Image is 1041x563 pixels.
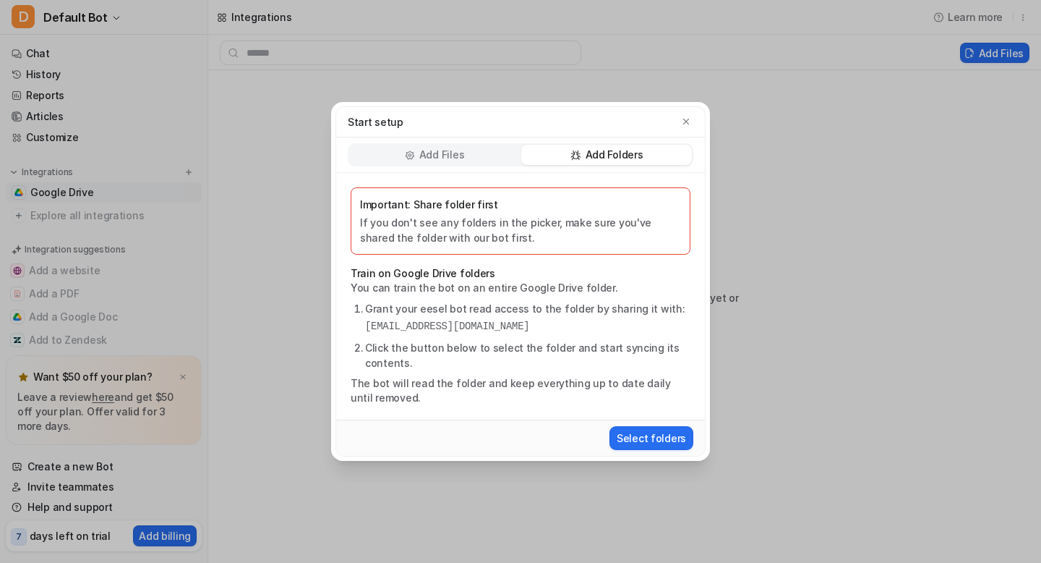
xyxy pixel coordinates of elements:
p: The bot will read the folder and keep everything up to date daily until removed. [351,376,690,405]
p: If you don't see any folders in the picker, make sure you've shared the folder with our bot first. [360,215,681,245]
p: Train on Google Drive folders [351,266,690,281]
p: You can train the bot on an entire Google Drive folder. [351,281,690,295]
p: Important: Share folder first [360,197,681,212]
button: Select folders [609,426,693,450]
pre: [EMAIL_ADDRESS][DOMAIN_NAME] [365,319,690,334]
p: Add Files [419,148,464,162]
li: Grant your eesel bot read access to the folder by sharing it with: [365,301,690,334]
li: Click the button below to select the folder and start syncing its contents. [365,340,690,371]
p: Start setup [348,114,403,130]
p: Add Folders [586,148,643,162]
